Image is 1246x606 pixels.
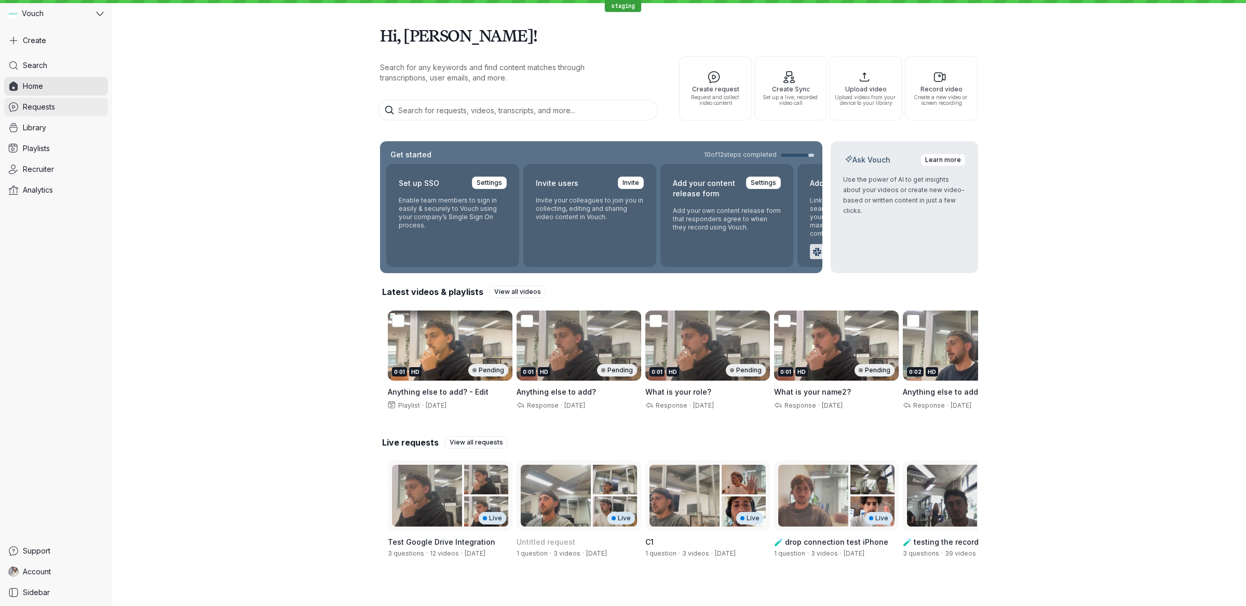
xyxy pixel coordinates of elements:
span: · [580,549,586,558]
span: Created by Jay Almaraz [844,549,864,557]
span: Set up a live, recorded video call [759,95,822,106]
button: Vouch avatarVouch [4,4,108,23]
span: 1 question [774,549,805,557]
span: [DATE] [693,401,714,409]
span: 1 question [517,549,548,557]
span: · [945,401,951,410]
span: What is your name2? [774,387,851,396]
span: Learn more [925,155,961,165]
span: Response [654,401,687,409]
span: Analytics [23,185,53,195]
span: 10 of 12 steps completed [704,151,777,159]
button: Upload videoUpload videos from your device to your library [830,56,902,120]
span: · [459,549,465,558]
span: · [676,549,682,558]
a: 10of12steps completed [704,151,814,159]
span: · [816,401,822,410]
a: Settings [472,177,507,189]
span: Recruiter [23,164,54,174]
h2: Latest videos & playlists [382,286,483,298]
span: · [559,401,564,410]
input: Search for requests, videos, transcripts, and more... [378,100,658,120]
h2: Live requests [382,437,439,448]
p: Use the power of AI to get insights about your videos or create new video-based or written conten... [843,174,966,216]
h3: 🧪 testing the recorder webkit blob array buffer ting [903,537,1027,547]
span: C1 [645,537,654,546]
a: Library [4,118,108,137]
div: Pending [726,364,766,376]
span: What is your role? [645,387,711,396]
span: Test Google Drive Integration [388,537,495,546]
div: HD [409,367,422,376]
div: 0:01 [392,367,407,376]
a: Settings [746,177,781,189]
a: Invite [618,177,644,189]
a: Analytics [4,181,108,199]
div: HD [926,367,938,376]
div: Pending [597,364,637,376]
span: Create [23,35,46,46]
span: Upload video [834,86,898,92]
a: Home [4,77,108,96]
span: [DATE] [426,401,446,409]
span: · [805,549,811,558]
span: · [687,401,693,410]
a: Sidebar [4,583,108,602]
span: Sidebar [23,587,50,598]
div: HD [667,367,679,376]
span: 3 videos [682,549,709,557]
span: 3 questions [903,549,939,557]
span: Account [23,567,51,577]
span: Requests [23,102,55,112]
a: Requests [4,98,108,116]
span: 🧪 testing the recorder webkit blob array buffer ting [903,537,1019,557]
span: 🧪 drop connection test iPhone [774,537,888,546]
button: Record videoCreate a new video or screen recording [905,56,978,120]
h2: Set up SSO [399,177,439,190]
div: HD [795,367,808,376]
a: Search [4,56,108,75]
span: Response [782,401,816,409]
a: View all requests [445,436,508,449]
span: 39 videos [945,549,976,557]
a: View all videos [490,286,546,298]
h2: Add your content release form [673,177,740,200]
h2: Add integrations [810,177,870,190]
div: 0:01 [521,367,536,376]
img: Vouch avatar [8,9,18,18]
h2: Invite users [536,177,578,190]
span: Anything else to add? - Edit [388,387,489,396]
a: Support [4,542,108,560]
img: Gary Zurnamer avatar [8,567,19,577]
span: 3 questions [388,549,424,557]
p: Enable team members to sign in easily & securely to Vouch using your company’s Single Sign On pro... [399,196,507,230]
div: HD [538,367,550,376]
span: View all videos [494,287,541,297]
span: Anything else to add? [517,387,596,396]
div: Vouch [4,4,94,23]
h2: Get started [388,150,434,160]
span: Upload videos from your device to your library [834,95,898,106]
span: · [420,401,426,410]
span: Create a new video or screen recording [910,95,973,106]
span: Playlists [23,143,50,154]
a: Playlists [4,139,108,158]
div: Pending [855,364,895,376]
p: Search for any keywords and find content matches through transcriptions, user emails, and more. [380,62,629,83]
span: Untitled request [517,537,575,546]
span: Playlist [396,401,420,409]
span: 3 videos [553,549,580,557]
span: Home [23,81,43,91]
p: Invite your colleagues to join you in collecting, editing and sharing video content in Vouch. [536,196,644,221]
button: Create [4,31,108,50]
span: Request and collect video content [684,95,747,106]
span: Response [525,401,559,409]
span: Anything else to add? [903,387,982,396]
a: Learn more [920,154,966,166]
span: Created by Gary Zurnamer [586,549,607,557]
div: 0:02 [907,367,924,376]
span: Vouch [22,8,44,19]
span: Create request [684,86,747,92]
span: · [939,549,945,558]
span: [DATE] [951,401,971,409]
